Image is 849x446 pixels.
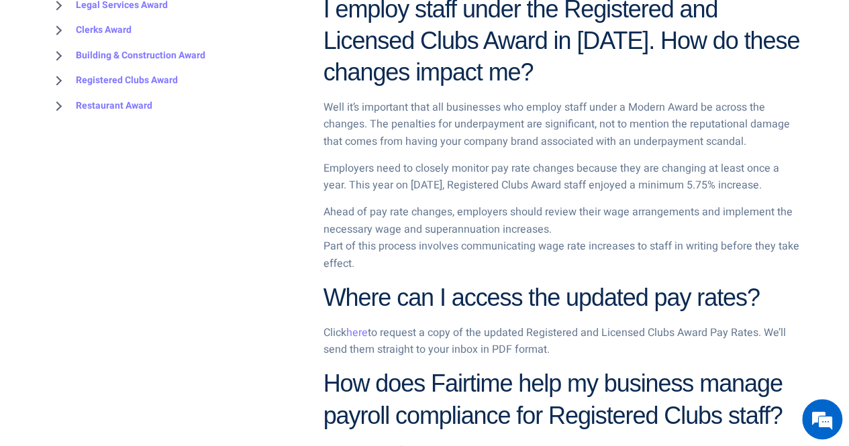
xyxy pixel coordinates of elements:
[323,368,801,431] h2: How does Fairtime help my business manage payroll compliance for Registered Clubs staff?
[323,99,801,151] p: Well it’s important that all businesses who employ staff under a Modern Award be across the chang...
[323,204,801,272] p: Ahead of pay rate changes, employers should review their wage arrangements and implement the nece...
[49,17,132,43] a: Clerks Award
[323,325,801,359] p: Click to request a copy of the updated Registered and Licensed Clubs Award Pay Rates. We’ll send ...
[49,68,178,93] a: Registered Clubs Award
[323,282,801,314] h2: Where can I access the updated pay rates?
[323,160,801,194] p: Employers need to closely monitor pay rate changes because they are changing at least once a year...
[49,43,205,68] a: Building & Construction Award
[346,325,368,341] a: here
[49,93,152,119] a: Restaurant Award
